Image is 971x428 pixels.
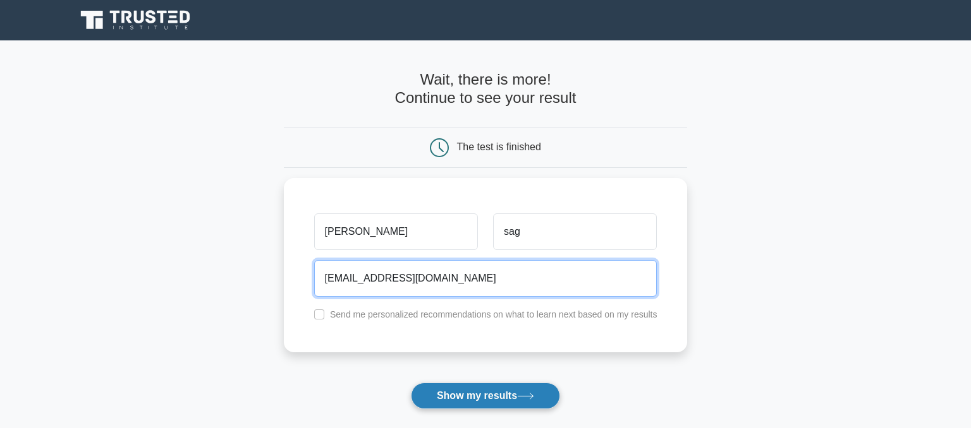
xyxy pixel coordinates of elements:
[314,213,478,250] input: First name
[457,141,541,152] div: The test is finished
[411,383,560,409] button: Show my results
[284,71,688,107] h4: Wait, there is more! Continue to see your result
[330,309,657,319] label: Send me personalized recommendations on what to learn next based on my results
[314,260,657,297] input: Email
[493,213,657,250] input: Last name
